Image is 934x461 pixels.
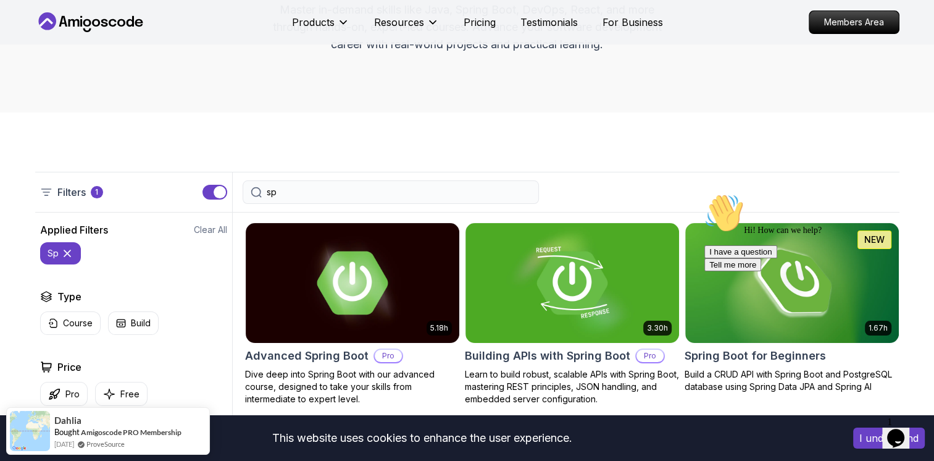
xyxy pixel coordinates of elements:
[465,368,680,405] p: Learn to build robust, scalable APIs with Spring Boot, mastering REST principles, JSON handling, ...
[465,223,679,343] img: Building APIs with Spring Boot card
[120,388,140,400] p: Free
[603,15,663,30] a: For Business
[48,247,59,260] p: sp
[430,323,448,333] p: 5.18h
[5,57,78,70] button: I have a question
[95,187,98,197] p: 1
[465,222,680,405] a: Building APIs with Spring Boot card3.30hBuilding APIs with Spring BootProLearn to build robust, s...
[40,242,81,264] button: sp
[57,360,81,374] h2: Price
[5,37,122,46] span: Hi! How can we help?
[464,15,496,30] a: Pricing
[809,11,899,34] a: Members Area
[245,368,460,405] p: Dive deep into Spring Boot with our advanced course, designed to take your skills from intermedia...
[54,415,81,426] span: Dahlia
[246,223,459,343] img: Advanced Spring Boot card
[86,440,125,448] a: ProveSource
[292,15,349,40] button: Products
[131,317,151,329] p: Build
[5,5,227,83] div: 👋Hi! How can we help?I have a questionTell me more
[40,382,88,406] button: Pro
[699,188,922,405] iframe: chat widget
[647,323,668,333] p: 3.30h
[63,317,93,329] p: Course
[194,224,227,236] button: Clear All
[374,15,424,30] p: Resources
[5,5,44,44] img: :wave:
[54,427,80,437] span: Bought
[292,15,335,30] p: Products
[40,311,101,335] button: Course
[5,70,62,83] button: Tell me more
[245,347,369,365] h2: Advanced Spring Boot
[10,411,50,451] img: provesource social proof notification image
[54,439,74,449] span: [DATE]
[57,185,86,200] p: Filters
[809,11,899,33] p: Members Area
[108,311,159,335] button: Build
[245,222,460,405] a: Advanced Spring Boot card5.18hAdvanced Spring BootProDive deep into Spring Boot with our advanced...
[685,368,899,393] p: Build a CRUD API with Spring Boot and PostgreSQL database using Spring Data JPA and Spring AI
[853,428,925,449] button: Accept cookies
[685,222,899,393] a: Spring Boot for Beginners card1.67hNEWSpring Boot for BeginnersBuild a CRUD API with Spring Boot ...
[636,350,664,362] p: Pro
[40,222,108,237] h2: Applied Filters
[95,382,148,406] button: Free
[685,347,826,365] h2: Spring Boot for Beginners
[65,388,80,400] p: Pro
[375,350,402,362] p: Pro
[57,289,81,304] h2: Type
[520,15,578,30] a: Testimonials
[267,186,531,198] input: Search Java, React, Spring boot ...
[685,223,899,343] img: Spring Boot for Beginners card
[882,412,922,449] iframe: chat widget
[465,347,630,365] h2: Building APIs with Spring Boot
[374,15,439,40] button: Resources
[9,425,835,452] div: This website uses cookies to enhance the user experience.
[81,428,181,437] a: Amigoscode PRO Membership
